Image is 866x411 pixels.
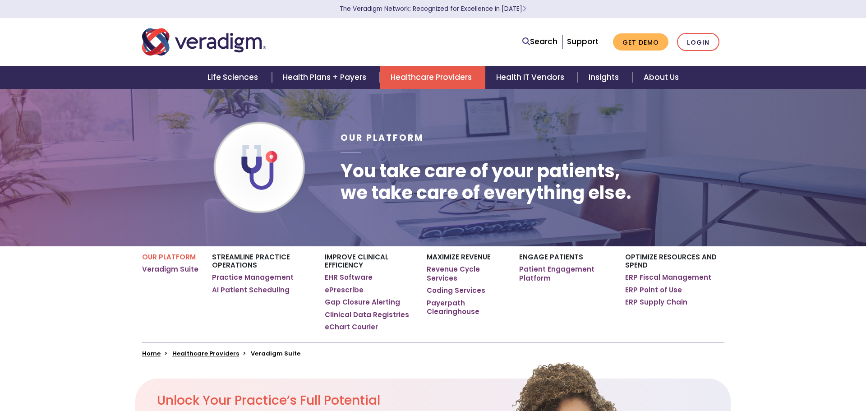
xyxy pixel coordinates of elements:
a: Practice Management [212,273,294,282]
a: Patient Engagement Platform [519,265,612,282]
a: AI Patient Scheduling [212,286,290,295]
span: Our Platform [341,132,424,144]
a: Get Demo [613,33,668,51]
a: Healthcare Providers [172,349,239,358]
a: Clinical Data Registries [325,310,409,319]
a: Payerpath Clearinghouse [427,299,506,316]
a: Insights [578,66,632,89]
a: ERP Fiscal Management [625,273,711,282]
h1: You take care of your patients, we take care of everything else. [341,160,631,203]
a: eChart Courier [325,323,378,332]
a: ERP Point of Use [625,286,682,295]
a: Life Sciences [197,66,272,89]
a: ERP Supply Chain [625,298,687,307]
a: Search [522,36,557,48]
a: Healthcare Providers [380,66,485,89]
a: The Veradigm Network: Recognized for Excellence in [DATE]Learn More [340,5,526,13]
span: Learn More [522,5,526,13]
a: Gap Closure Alerting [325,298,400,307]
a: About Us [633,66,690,89]
a: Health IT Vendors [485,66,578,89]
a: Support [567,36,599,47]
img: Veradigm logo [142,27,266,57]
a: Veradigm Suite [142,265,198,274]
a: ePrescribe [325,286,364,295]
a: Health Plans + Payers [272,66,380,89]
a: Revenue Cycle Services [427,265,506,282]
a: Login [677,33,719,51]
a: EHR Software [325,273,373,282]
a: Coding Services [427,286,485,295]
h2: Unlock Your Practice’s Full Potential [157,393,483,408]
a: Home [142,349,161,358]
